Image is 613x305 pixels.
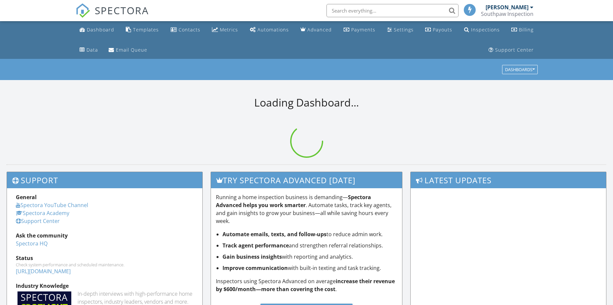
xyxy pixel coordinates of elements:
button: Dashboards [502,65,538,74]
a: [URL][DOMAIN_NAME] [16,268,71,275]
div: Contacts [179,26,200,33]
a: Payments [341,24,378,36]
div: Payouts [433,26,452,33]
div: Dashboard [87,26,114,33]
a: Contacts [168,24,203,36]
a: Automations (Basic) [247,24,291,36]
strong: Improve communication [222,264,288,272]
strong: increase their revenue by $600/month—more than covering the cost [216,278,395,293]
strong: General [16,194,37,201]
div: Ask the community [16,232,193,240]
a: Email Queue [106,44,150,56]
a: Data [77,44,101,56]
img: The Best Home Inspection Software - Spectora [76,3,90,18]
a: Spectora Academy [16,209,69,217]
div: Dashboards [505,67,535,72]
div: Billing [519,26,533,33]
a: Dashboard [77,24,117,36]
div: Email Queue [116,47,147,53]
a: Inspections [461,24,502,36]
div: Advanced [307,26,332,33]
div: Metrics [220,26,238,33]
div: Inspections [471,26,500,33]
strong: Gain business insights [222,253,282,260]
div: Support Center [495,47,534,53]
span: SPECTORA [95,3,149,17]
a: Templates [123,24,161,36]
div: Templates [133,26,159,33]
div: Data [86,47,98,53]
a: Billing [509,24,536,36]
li: and strengthen referral relationships. [222,241,397,249]
div: Automations [257,26,289,33]
p: Inspectors using Spectora Advanced on average . [216,277,397,293]
li: with reporting and analytics. [222,253,397,261]
div: [PERSON_NAME] [486,4,528,11]
p: Running a home inspection business is demanding— . Automate tasks, track key agents, and gain ins... [216,193,397,225]
div: Southpaw Inspection [481,11,533,17]
a: Metrics [209,24,241,36]
li: with built-in texting and task tracking. [222,264,397,272]
input: Search everything... [326,4,459,17]
div: Industry Knowledge [16,282,193,290]
strong: Track agent performance [222,242,289,249]
a: Payouts [423,24,455,36]
h3: Latest Updates [411,172,606,188]
a: Support Center [16,217,60,225]
div: Check system performance and scheduled maintenance. [16,262,193,267]
a: Support Center [486,44,536,56]
strong: Automate emails, texts, and follow-ups [222,231,326,238]
div: Payments [351,26,375,33]
div: Status [16,254,193,262]
a: SPECTORA [76,9,149,23]
h3: Try spectora advanced [DATE] [211,172,402,188]
h3: Support [7,172,202,188]
a: Spectora YouTube Channel [16,201,88,209]
a: Settings [385,24,416,36]
a: Spectora HQ [16,240,48,247]
div: Settings [394,26,414,33]
strong: Spectora Advanced helps you work smarter [216,194,371,209]
li: to reduce admin work. [222,230,397,238]
a: Advanced [298,24,334,36]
